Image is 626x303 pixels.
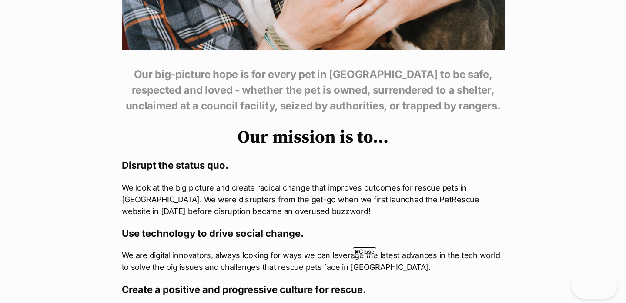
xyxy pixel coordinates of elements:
[122,227,505,239] h3: Use technology to drive social change.
[122,159,505,171] h3: Disrupt the status quo.
[572,272,617,299] iframe: Help Scout Beacon - Open
[126,68,501,112] strong: Our big-picture hope is for every pet in [GEOGRAPHIC_DATA] to be safe, respected and loved - whet...
[122,127,505,147] h1: Our mission is to…
[122,283,505,296] h3: Create a positive and progressive culture for rescue.
[122,249,505,273] p: We are digital innovators, always looking for ways we can leverage the latest advances in the tec...
[155,259,472,299] iframe: Advertisement
[122,182,505,217] p: We look at the big picture and create radical change that improves outcomes for rescue pets in [G...
[353,247,376,256] span: Close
